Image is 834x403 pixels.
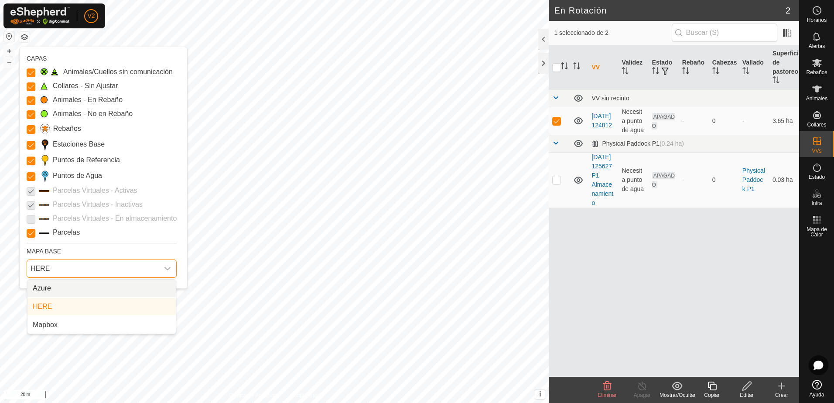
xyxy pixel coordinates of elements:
[682,68,689,75] p-sorticon: Activar para ordenar
[660,140,684,147] span: (0.24 ha)
[10,7,70,25] img: Logo Gallagher
[618,107,648,135] td: Necesita punto de agua
[53,123,81,134] label: Rebaños
[33,301,52,312] span: HERE
[554,5,785,16] h2: En Rotación
[742,68,749,75] p-sorticon: Activar para ordenar
[694,391,729,399] div: Copiar
[27,298,176,315] li: HERE
[159,260,176,277] div: dropdown trigger
[53,199,143,210] label: Parcelas Virtuales - Inactivas
[810,392,824,397] span: Ayuda
[27,243,177,256] div: MAPA BASE
[739,45,769,90] th: Vallado
[33,320,58,330] span: Mapbox
[807,122,826,127] span: Collares
[806,70,827,75] span: Rebaños
[769,45,799,90] th: Superficie de pastoreo
[33,283,51,294] span: Azure
[561,64,568,71] p-sorticon: Activar para ordenar
[53,227,80,238] label: Parcelas
[598,392,616,398] span: Eliminar
[709,152,739,208] td: 0
[729,391,764,399] div: Editar
[712,68,719,75] p-sorticon: Activar para ordenar
[27,280,176,297] li: Azure
[4,46,14,56] button: +
[229,392,280,400] a: Política de Privacidad
[535,389,545,399] button: i
[591,95,796,102] div: VV sin recinto
[800,376,834,401] a: Ayuda
[764,391,799,399] div: Crear
[53,155,120,165] label: Puntos de Referencia
[807,17,827,23] span: Horarios
[682,116,705,126] div: -
[53,109,133,119] label: Animales - No en Rebaño
[682,175,705,184] div: -
[573,64,580,71] p-sorticon: Activar para ordenar
[53,213,177,224] label: Parcelas Virtuales - En almacenamiento
[19,32,30,42] button: Capas del Mapa
[742,167,765,192] a: Physical Paddock P1
[4,57,14,68] button: –
[4,31,14,42] button: Restablecer Mapa
[772,78,779,85] p-sorticon: Activar para ordenar
[769,107,799,135] td: 3.65 ha
[786,4,790,17] span: 2
[660,391,694,399] div: Mostrar/Ocultar
[812,148,821,154] span: VVs
[290,392,319,400] a: Contáctenos
[672,24,777,42] input: Buscar (S)
[53,171,102,181] label: Puntos de Agua
[27,260,159,277] span: HERE
[769,152,799,208] td: 0.03 ha
[588,45,618,90] th: VV
[625,391,660,399] div: Apagar
[591,113,612,129] a: [DATE] 124812
[53,185,137,196] label: Parcelas Virtuales - Activas
[53,139,105,150] label: Estaciones Base
[802,227,832,237] span: Mapa de Calor
[811,201,822,206] span: Infra
[709,45,739,90] th: Cabezas
[618,45,648,90] th: Validez
[709,107,739,135] td: 0
[27,54,177,63] div: CAPAS
[53,95,123,105] label: Animales - En Rebaño
[618,152,648,208] td: Necesita punto de agua
[809,174,825,180] span: Estado
[554,28,671,38] span: 1 seleccionado de 2
[622,68,629,75] p-sorticon: Activar para ordenar
[809,44,825,49] span: Alertas
[679,45,709,90] th: Rebaño
[806,96,827,101] span: Animales
[739,107,769,135] td: -
[87,11,95,20] span: V2
[591,154,613,206] a: [DATE] 125627 P1 Almacenamiento
[27,280,176,334] ul: Option List
[649,45,679,90] th: Estado
[591,140,684,147] div: Physical Paddock P1
[652,68,659,75] p-sorticon: Activar para ordenar
[53,81,118,91] label: Collares - Sin Ajustar
[652,172,675,188] span: APAGADO
[539,390,541,398] span: i
[652,113,675,130] span: APAGADO
[27,316,176,334] li: Mapbox
[63,67,173,77] label: Animales/Cuellos sin comunicación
